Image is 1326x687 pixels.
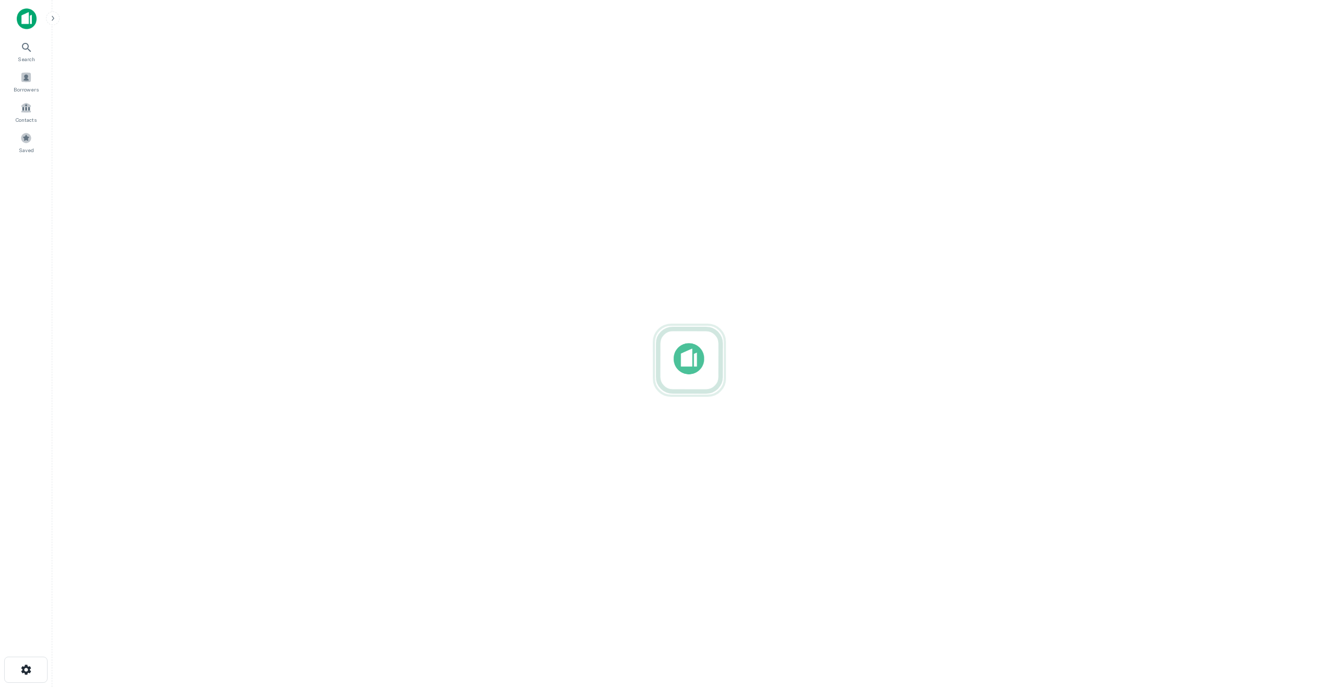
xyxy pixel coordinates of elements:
[19,146,34,154] span: Saved
[17,8,37,29] img: capitalize-icon.png
[1274,603,1326,654] iframe: Chat Widget
[3,128,49,156] a: Saved
[14,85,39,94] span: Borrowers
[16,116,37,124] span: Contacts
[18,55,35,63] span: Search
[3,37,49,65] a: Search
[3,67,49,96] a: Borrowers
[3,98,49,126] a: Contacts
